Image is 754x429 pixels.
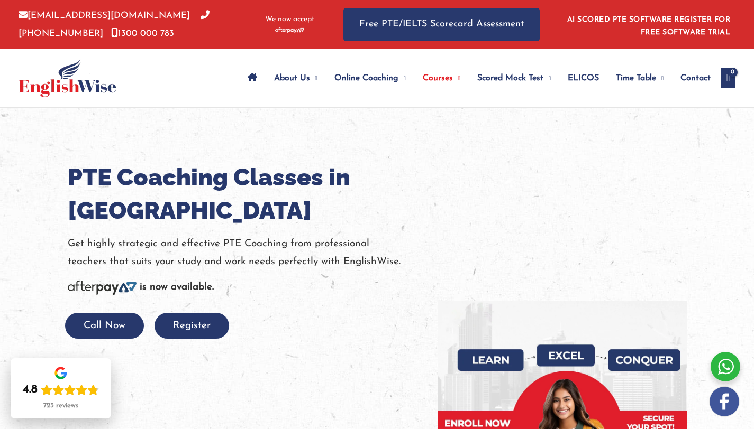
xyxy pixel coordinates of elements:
[334,60,398,97] span: Online Coaching
[140,282,214,292] b: is now available.
[477,60,543,97] span: Scored Mock Test
[65,313,144,339] button: Call Now
[68,235,422,271] p: Get highly strategic and effective PTE Coaching from professional teachers that suits your study ...
[423,60,453,97] span: Courses
[23,383,99,397] div: Rating: 4.8 out of 5
[239,60,711,97] nav: Site Navigation: Main Menu
[19,11,190,20] a: [EMAIL_ADDRESS][DOMAIN_NAME]
[266,60,326,97] a: About UsMenu Toggle
[559,60,607,97] a: ELICOS
[656,60,664,97] span: Menu Toggle
[568,60,599,97] span: ELICOS
[23,383,38,397] div: 4.8
[721,68,735,88] a: View Shopping Cart, empty
[155,313,229,339] button: Register
[111,29,174,38] a: 1300 000 783
[326,60,414,97] a: Online CoachingMenu Toggle
[310,60,317,97] span: Menu Toggle
[469,60,559,97] a: Scored Mock TestMenu Toggle
[710,387,739,416] img: white-facebook.png
[672,60,711,97] a: Contact
[155,321,229,331] a: Register
[343,8,540,41] a: Free PTE/IELTS Scorecard Assessment
[68,281,137,295] img: Afterpay-Logo
[43,402,78,410] div: 723 reviews
[19,59,116,97] img: cropped-ew-logo
[453,60,460,97] span: Menu Toggle
[265,14,314,25] span: We now accept
[398,60,406,97] span: Menu Toggle
[543,60,551,97] span: Menu Toggle
[68,161,422,227] h1: PTE Coaching Classes in [GEOGRAPHIC_DATA]
[65,321,144,331] a: Call Now
[274,60,310,97] span: About Us
[414,60,469,97] a: CoursesMenu Toggle
[567,16,731,36] a: AI SCORED PTE SOFTWARE REGISTER FOR FREE SOFTWARE TRIAL
[561,7,735,42] aside: Header Widget 1
[680,60,711,97] span: Contact
[19,11,210,38] a: [PHONE_NUMBER]
[607,60,672,97] a: Time TableMenu Toggle
[275,27,304,33] img: Afterpay-Logo
[616,60,656,97] span: Time Table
